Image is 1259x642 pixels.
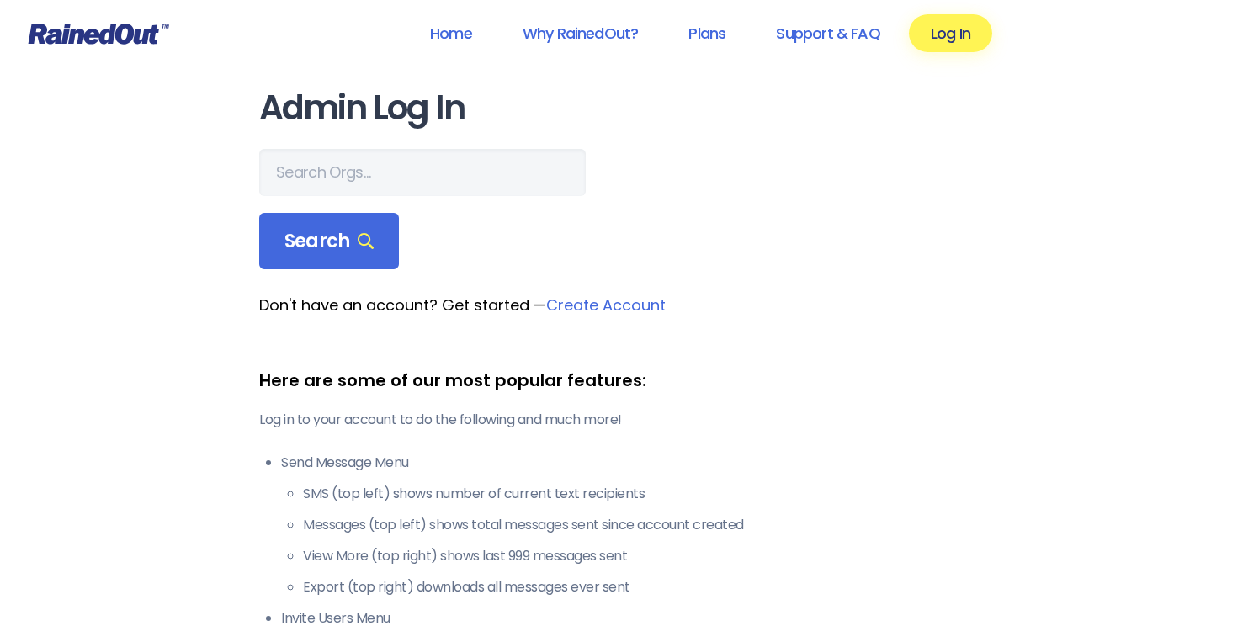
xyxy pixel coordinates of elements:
a: Why RainedOut? [501,14,661,52]
a: Home [408,14,494,52]
li: Export (top right) downloads all messages ever sent [303,577,1000,597]
li: SMS (top left) shows number of current text recipients [303,484,1000,504]
li: Messages (top left) shows total messages sent since account created [303,515,1000,535]
li: Send Message Menu [281,453,1000,597]
a: Create Account [546,294,666,316]
h1: Admin Log In [259,89,1000,127]
a: Support & FAQ [754,14,901,52]
p: Log in to your account to do the following and much more! [259,410,1000,430]
div: Here are some of our most popular features: [259,368,1000,393]
a: Plans [667,14,747,52]
a: Log In [909,14,992,52]
span: Search [284,230,374,253]
li: View More (top right) shows last 999 messages sent [303,546,1000,566]
div: Search [259,213,399,270]
input: Search Orgs… [259,149,586,196]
